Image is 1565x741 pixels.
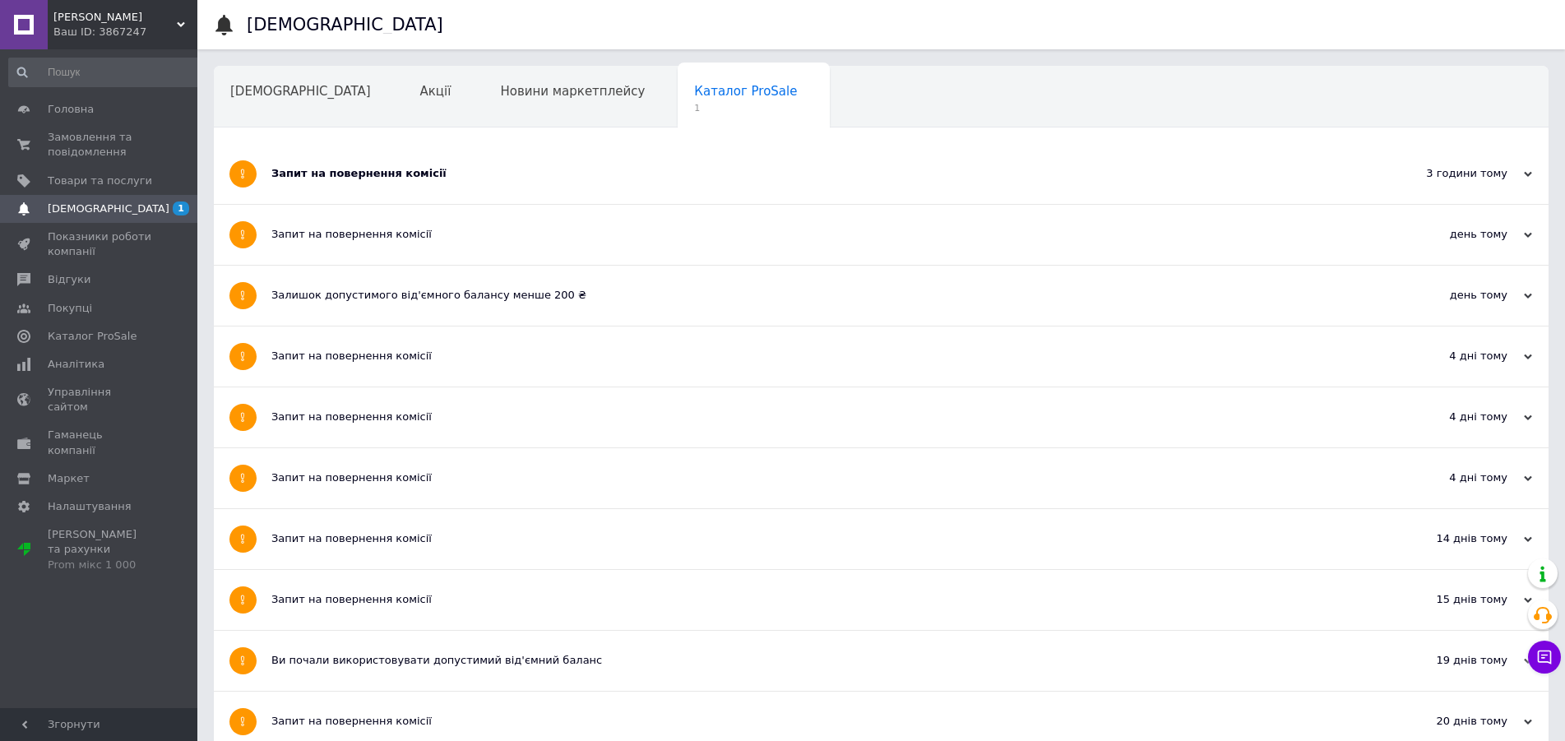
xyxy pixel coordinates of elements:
[271,714,1368,729] div: Запит на повернення комісії
[48,471,90,486] span: Маркет
[1368,349,1532,364] div: 4 дні тому
[271,531,1368,546] div: Запит на повернення комісії
[48,558,152,572] div: Prom мікс 1 000
[48,499,132,514] span: Налаштування
[420,84,451,99] span: Акції
[48,272,90,287] span: Відгуки
[48,357,104,372] span: Аналітика
[1528,641,1561,674] button: Чат з покупцем
[8,58,203,87] input: Пошук
[271,653,1368,668] div: Ви почали використовувати допустимий від'ємний баланс
[48,428,152,457] span: Гаманець компанії
[53,10,177,25] span: KRISTAL
[500,84,645,99] span: Новини маркетплейсу
[48,329,137,344] span: Каталог ProSale
[694,84,797,99] span: Каталог ProSale
[1368,166,1532,181] div: 3 години тому
[48,301,92,316] span: Покупці
[1368,227,1532,242] div: день тому
[1368,653,1532,668] div: 19 днів тому
[271,470,1368,485] div: Запит на повернення комісії
[48,527,152,572] span: [PERSON_NAME] та рахунки
[173,201,189,215] span: 1
[1368,531,1532,546] div: 14 днів тому
[271,592,1368,607] div: Запит на повернення комісії
[53,25,197,39] div: Ваш ID: 3867247
[48,130,152,160] span: Замовлення та повідомлення
[271,166,1368,181] div: Запит на повернення комісії
[271,349,1368,364] div: Запит на повернення комісії
[271,410,1368,424] div: Запит на повернення комісії
[1368,288,1532,303] div: день тому
[48,201,169,216] span: [DEMOGRAPHIC_DATA]
[1368,410,1532,424] div: 4 дні тому
[694,102,797,114] span: 1
[271,227,1368,242] div: Запит на повернення комісії
[1368,592,1532,607] div: 15 днів тому
[247,15,443,35] h1: [DEMOGRAPHIC_DATA]
[48,385,152,414] span: Управління сайтом
[1368,470,1532,485] div: 4 дні тому
[230,84,371,99] span: [DEMOGRAPHIC_DATA]
[271,288,1368,303] div: Залишок допустимого від'ємного балансу менше 200 ₴
[48,102,94,117] span: Головна
[1368,714,1532,729] div: 20 днів тому
[48,174,152,188] span: Товари та послуги
[48,229,152,259] span: Показники роботи компанії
